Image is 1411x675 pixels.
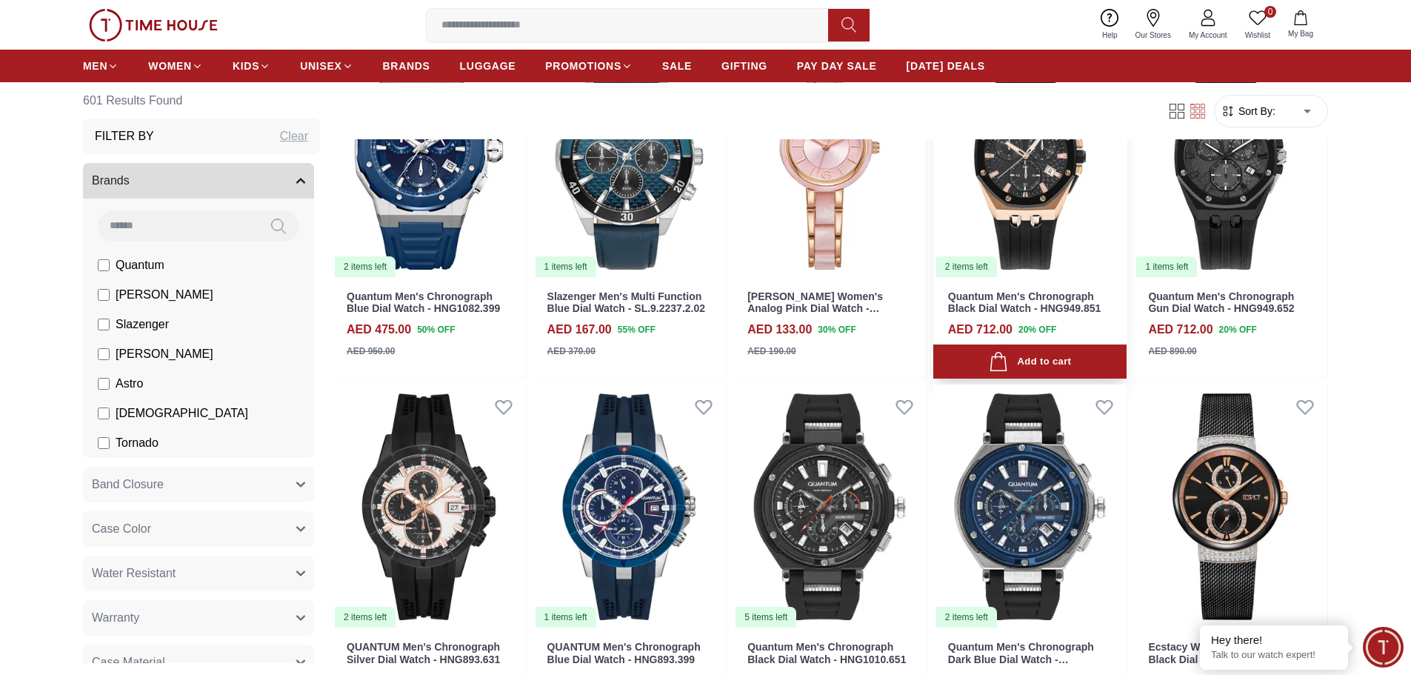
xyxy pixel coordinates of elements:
img: Slazenger Men's Multi Function Blue Dial Watch - SL.9.2237.2.02 [533,34,727,279]
h4: AED 712.00 [1148,321,1212,339]
a: SALE [662,53,692,79]
h4: AED 167.00 [547,321,612,339]
div: 2 items left [936,256,997,277]
a: Quantum Men's Chronograph Black Dial Watch - HNG949.851 [948,290,1101,315]
h4: AED 475.00 [347,321,411,339]
span: PROMOTIONS [545,59,621,73]
input: [DEMOGRAPHIC_DATA] [98,408,110,419]
span: SALE [662,59,692,73]
img: QUANTUM Men's Chronograph Blue Dial Watch - HNG893.399 [533,385,727,629]
a: [DATE] DEALS [907,53,985,79]
button: My Bag [1279,7,1322,42]
img: Quantum Men's Chronograph Black Dial Watch - HNG1010.651 [733,385,927,629]
span: BRANDS [383,59,430,73]
h3: Filter By [95,127,154,145]
span: Case Material [92,654,165,671]
span: 50 % OFF [417,323,455,336]
span: Astro [116,375,143,393]
a: Our Stores [1127,6,1180,44]
span: [PERSON_NAME] [116,286,213,304]
a: QUANTUM Men's Chronograph Silver Dial Watch - HNG893.631 [347,641,500,665]
img: QUANTUM Men's Chronograph Silver Dial Watch - HNG893.631 [332,385,526,629]
h4: AED 133.00 [747,321,812,339]
a: PAY DAY SALE [797,53,877,79]
img: Kenneth Scott Women's Analog Pink Dial Watch - K24501-RCPP [733,34,927,279]
p: Talk to our watch expert! [1211,649,1337,662]
span: UNISEX [300,59,341,73]
span: My Bag [1282,28,1319,39]
a: Quantum Men's Chronograph Black Dial Watch - HNG949.8512 items left [933,34,1127,279]
div: 2 items left [335,256,396,277]
span: LUGGAGE [460,59,516,73]
div: 5 items left [735,607,796,628]
span: GIFTING [721,59,767,73]
a: Slazenger Men's Multi Function Blue Dial Watch - SL.9.2237.2.021 items left [533,34,727,279]
a: Quantum Men's Chronograph Dark Blue Dial Watch - HNG1010.3912 items left [933,385,1127,629]
img: Quantum Men's Chronograph Blue Dial Watch - HNG1082.399 [332,34,526,279]
div: Hey there! [1211,633,1337,648]
a: MEN [83,53,119,79]
span: Sort By: [1235,104,1275,119]
input: Slazenger [98,319,110,330]
span: WOMEN [148,59,192,73]
span: Case Color [92,520,151,538]
span: 30 % OFF [818,323,855,336]
h4: AED 712.00 [948,321,1013,339]
span: Wishlist [1239,30,1276,41]
input: [PERSON_NAME] [98,289,110,301]
div: 1 items left [536,256,596,277]
input: Quantum [98,259,110,271]
button: Add to cart [933,345,1127,379]
a: WOMEN [148,53,203,79]
span: Band Closure [92,476,164,493]
span: [DEMOGRAPHIC_DATA] [116,405,248,422]
img: Quantum Men's Chronograph Gun Dial Watch - HNG949.652 [1133,34,1327,279]
img: Ecstacy Women's Multi Function Black Dial Watch - E23603-KMBB [1133,385,1327,629]
a: GIFTING [721,53,767,79]
img: Quantum Men's Chronograph Black Dial Watch - HNG949.851 [933,34,1127,279]
span: 20 % OFF [1018,323,1056,336]
div: 1 items left [1136,256,1197,277]
img: ... [89,9,218,41]
a: Quantum Men's Chronograph Black Dial Watch - HNG1010.6515 items left [733,385,927,629]
button: Band Closure [83,467,314,502]
span: Tornado [116,434,159,452]
div: AED 190.00 [747,345,795,358]
a: PROMOTIONS [545,53,633,79]
a: Ecstacy Women's Multi Function Black Dial Watch - E23603-KMBB [1148,641,1311,665]
button: Case Color [83,511,314,547]
input: Astro [98,378,110,390]
div: Chat Widget [1363,627,1404,668]
div: 2 items left [335,607,396,628]
span: Slazenger [116,316,169,333]
button: Warranty [83,600,314,636]
a: BRANDS [383,53,430,79]
a: Quantum Men's Chronograph Gun Dial Watch - HNG949.652 [1148,290,1294,315]
div: Add to cart [989,352,1071,372]
a: Quantum Men's Chronograph Blue Dial Watch - HNG1082.399 [347,290,500,315]
span: 0 [1264,6,1276,18]
a: Slazenger Men's Multi Function Blue Dial Watch - SL.9.2237.2.02 [547,290,705,315]
button: Water Resistant [83,556,314,591]
span: Brands [92,172,130,190]
a: QUANTUM Men's Chronograph Blue Dial Watch - HNG893.399 [547,641,701,665]
input: [PERSON_NAME] [98,348,110,360]
a: Quantum Men's Chronograph Black Dial Watch - HNG1010.651 [747,641,906,665]
span: My Account [1183,30,1233,41]
button: Sort By: [1221,104,1275,119]
div: 1 items left [536,607,596,628]
a: QUANTUM Men's Chronograph Silver Dial Watch - HNG893.6312 items left [332,385,526,629]
span: 20 % OFF [1219,323,1257,336]
div: AED 950.00 [347,345,395,358]
span: PAY DAY SALE [797,59,877,73]
a: LUGGAGE [460,53,516,79]
a: UNISEX [300,53,353,79]
span: KIDS [233,59,259,73]
a: Quantum Men's Chronograph Gun Dial Watch - HNG949.6521 items left [1133,34,1327,279]
div: AED 890.00 [1148,345,1196,358]
div: 2 items left [936,607,997,628]
span: MEN [83,59,107,73]
a: KIDS [233,53,270,79]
